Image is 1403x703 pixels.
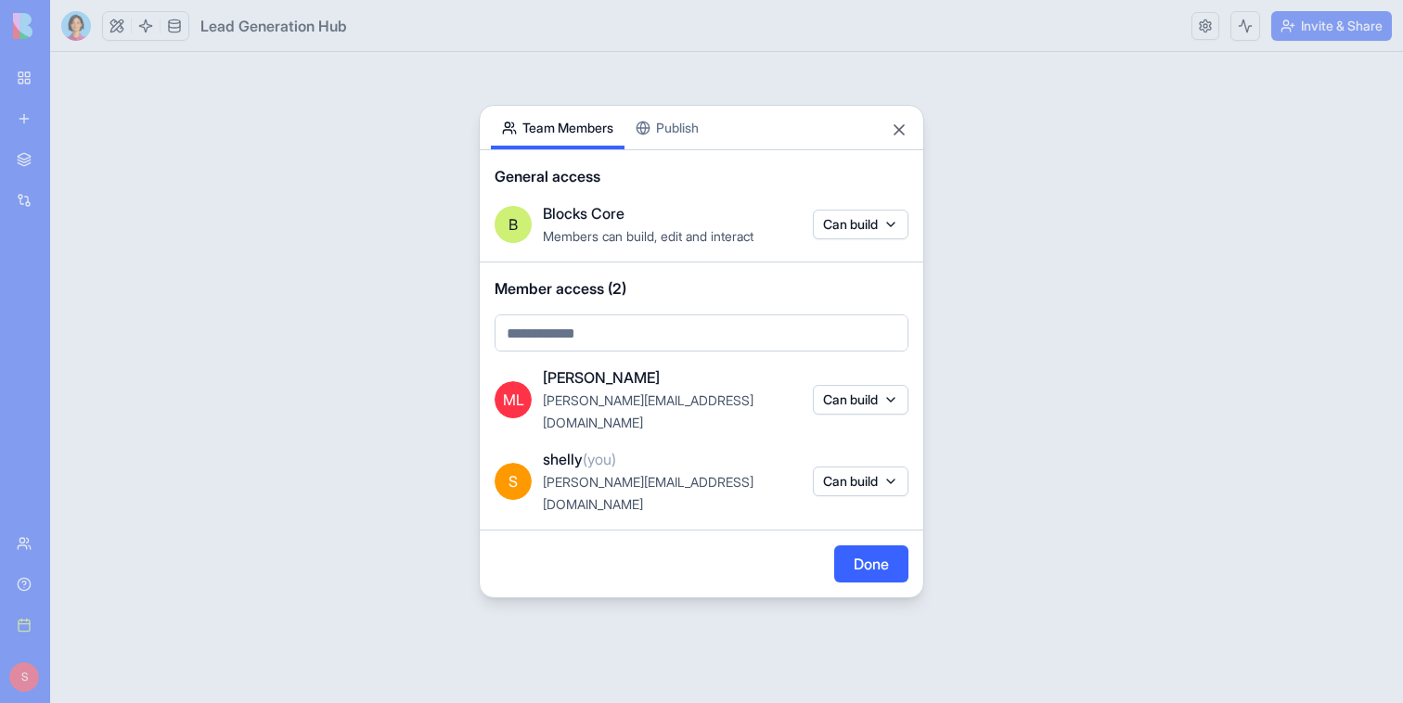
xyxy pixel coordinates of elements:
[813,210,908,239] button: Can build
[834,545,908,582] button: Done
[491,106,624,149] button: Team Members
[813,467,908,496] button: Can build
[813,385,908,415] button: Can build
[495,381,532,418] span: ML
[495,165,908,187] span: General access
[583,450,616,468] span: (you)
[543,448,616,470] span: shelly
[624,106,710,149] button: Publish
[495,463,532,500] span: S
[543,228,753,244] span: Members can build, edit and interact
[543,474,753,512] span: [PERSON_NAME][EMAIL_ADDRESS][DOMAIN_NAME]
[495,277,908,300] span: Member access (2)
[543,202,624,224] span: Blocks Core
[543,392,753,430] span: [PERSON_NAME][EMAIL_ADDRESS][DOMAIN_NAME]
[508,213,518,236] span: B
[543,366,660,389] span: [PERSON_NAME]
